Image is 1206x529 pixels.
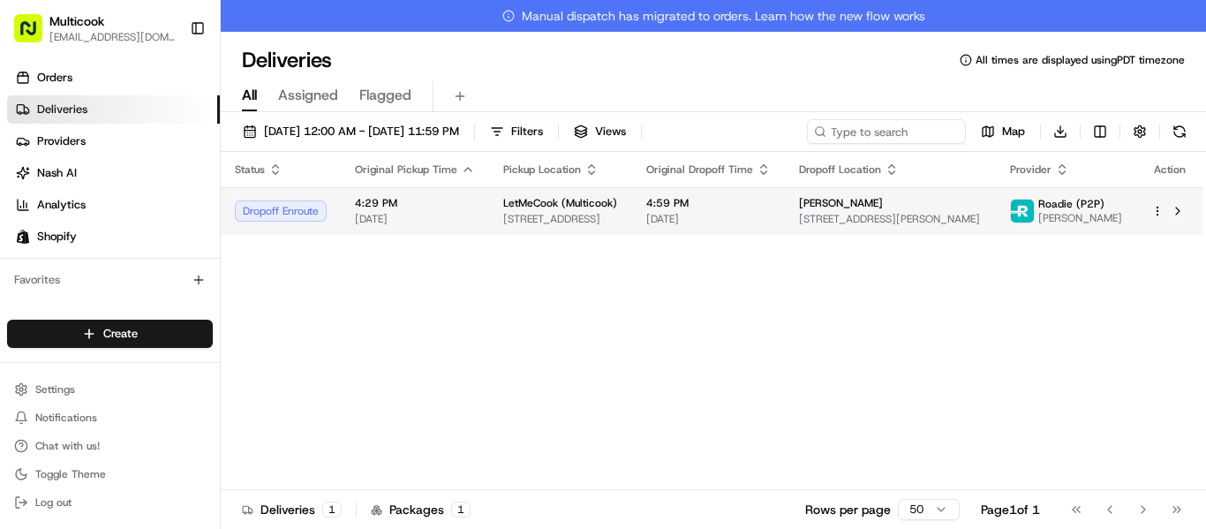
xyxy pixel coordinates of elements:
span: • [192,274,198,288]
span: [STREET_ADDRESS] [503,212,618,226]
button: Multicook[EMAIL_ADDRESS][DOMAIN_NAME] [7,7,183,49]
a: Providers [7,127,220,155]
span: Create [103,326,138,342]
span: Provider [1010,162,1051,177]
img: Wisdom Oko [18,305,46,339]
button: [EMAIL_ADDRESS][DOMAIN_NAME] [49,30,176,44]
img: 1736555255976-a54dd68f-1ca7-489b-9aae-adbdc363a1c4 [35,322,49,336]
span: [DATE] [201,274,237,288]
span: Deliveries [37,102,87,117]
button: Multicook [49,12,104,30]
input: Clear [46,114,291,132]
span: Roadie (P2P) [1038,197,1104,211]
span: Status [235,162,265,177]
img: Nash [18,18,53,53]
span: [DATE] 12:00 AM - [DATE] 11:59 PM [264,124,459,140]
img: Shopify logo [16,230,30,244]
span: Notifications [35,411,97,425]
button: Chat with us! [7,434,213,458]
span: Providers [37,133,86,149]
h1: Deliveries [242,46,332,74]
div: Favorites [7,266,213,294]
span: [DATE] [201,321,237,336]
span: Nash AI [37,165,77,181]
button: [DATE] 12:00 AM - [DATE] 11:59 PM [235,119,467,144]
span: • [192,321,198,336]
img: Wisdom Oko [18,257,46,291]
span: Shopify [37,229,77,245]
span: [PERSON_NAME] [1038,211,1122,225]
div: Page 1 of 1 [981,501,1040,518]
a: Orders [7,64,220,92]
a: Deliveries [7,95,220,124]
span: Toggle Theme [35,467,106,481]
div: Action [1151,162,1188,177]
span: Original Pickup Time [355,162,457,177]
button: Toggle Theme [7,462,213,487]
a: Nash AI [7,159,220,187]
div: Packages [371,501,471,518]
button: Settings [7,377,213,402]
input: Type to search [807,119,966,144]
span: 4:59 PM [646,196,771,210]
a: 📗Knowledge Base [11,388,142,419]
span: Original Dropoff Time [646,162,753,177]
span: Views [595,124,626,140]
a: Analytics [7,191,220,219]
span: Manual dispatch has migrated to orders. Learn how the new flow works [502,7,925,25]
div: We're available if you need us! [79,186,243,200]
span: Chat with us! [35,439,100,453]
span: 4:29 PM [355,196,475,210]
div: Deliveries [242,501,342,518]
button: Refresh [1167,119,1192,144]
span: Wisdom [PERSON_NAME] [55,321,188,336]
span: All times are displayed using PDT timezone [976,53,1185,67]
button: See all [274,226,321,247]
div: 1 [451,502,471,518]
span: Filters [511,124,543,140]
button: Notifications [7,405,213,430]
a: Shopify [7,223,220,251]
span: Wisdom [PERSON_NAME] [55,274,188,288]
span: Log out [35,495,72,510]
div: Start new chat [79,169,290,186]
button: Map [973,119,1033,144]
span: [DATE] [646,212,771,226]
button: Views [566,119,634,144]
p: Rows per page [805,501,891,518]
img: 1736555255976-a54dd68f-1ca7-489b-9aae-adbdc363a1c4 [18,169,49,200]
button: Start new chat [300,174,321,195]
span: Orders [37,70,72,86]
span: Analytics [37,197,86,213]
span: Pickup Location [503,162,581,177]
button: Filters [482,119,551,144]
a: 💻API Documentation [142,388,290,419]
p: Welcome 👋 [18,71,321,99]
img: roadie-logo-v2.jpg [1011,200,1034,223]
span: Map [1002,124,1025,140]
span: [DATE] [355,212,475,226]
img: 8571987876998_91fb9ceb93ad5c398215_72.jpg [37,169,69,200]
span: [PERSON_NAME] [799,196,883,210]
div: Past conversations [18,230,113,244]
span: Pylon [176,398,214,412]
span: Assigned [278,85,338,106]
div: 1 [322,502,342,518]
span: [STREET_ADDRESS][PERSON_NAME] [799,212,982,226]
span: LetMeCook (Multicook) [503,196,617,210]
span: All [242,85,257,106]
img: 1736555255976-a54dd68f-1ca7-489b-9aae-adbdc363a1c4 [35,275,49,289]
button: Create [7,320,213,348]
button: Log out [7,490,213,515]
span: Dropoff Location [799,162,881,177]
a: Powered byPylon [124,397,214,412]
span: Flagged [359,85,411,106]
span: Settings [35,382,75,397]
